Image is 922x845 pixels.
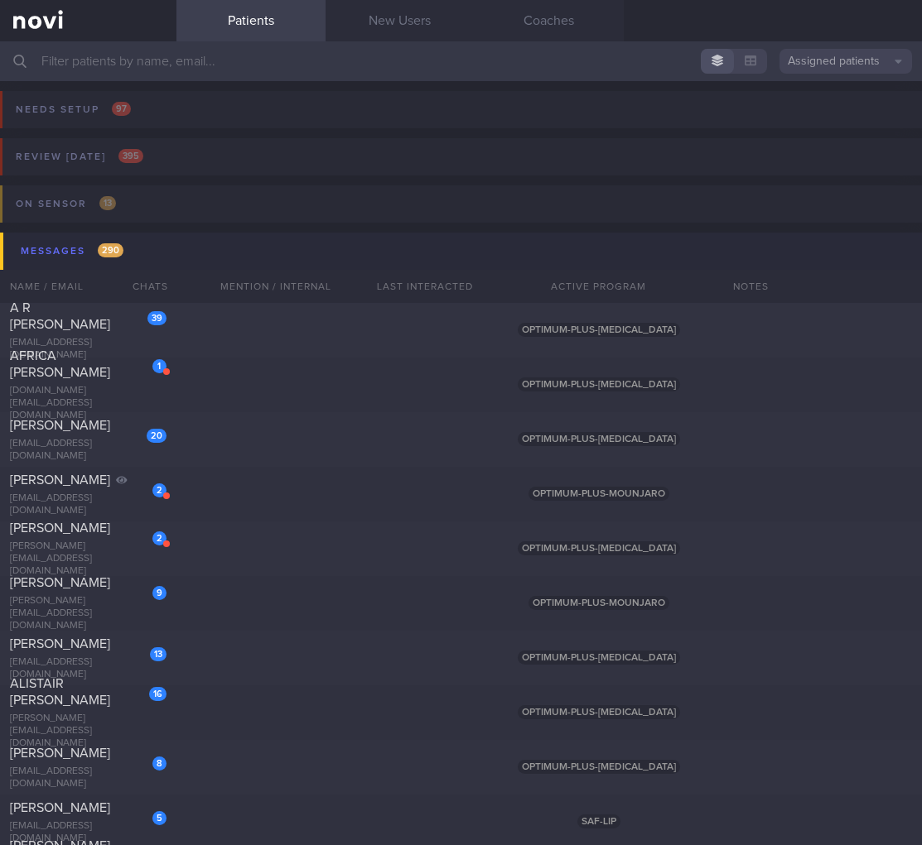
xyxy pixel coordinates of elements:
[110,270,176,303] div: Chats
[147,429,167,443] div: 20
[152,756,167,771] div: 8
[518,651,680,665] span: OPTIMUM-PLUS-[MEDICAL_DATA]
[10,637,110,651] span: [PERSON_NAME]
[350,270,500,303] div: Last Interacted
[10,301,110,331] span: A R [PERSON_NAME]
[518,323,680,337] span: OPTIMUM-PLUS-[MEDICAL_DATA]
[577,814,620,828] span: SAF-LIP
[112,102,131,116] span: 97
[152,811,167,825] div: 5
[529,596,669,610] span: OPTIMUM-PLUS-MOUNJARO
[10,747,110,760] span: [PERSON_NAME]
[10,438,167,463] div: [EMAIL_ADDRESS][DOMAIN_NAME]
[12,98,135,121] div: Needs setup
[10,820,167,845] div: [EMAIL_ADDRESS][DOMAIN_NAME]
[10,337,167,362] div: [EMAIL_ADDRESS][DOMAIN_NAME]
[10,349,110,379] span: AFRICA [PERSON_NAME]
[118,149,143,163] span: 395
[152,586,167,600] div: 9
[10,521,110,535] span: [PERSON_NAME]
[17,240,128,262] div: Messages
[10,801,110,814] span: [PERSON_NAME]
[98,243,123,257] span: 290
[152,359,167,373] div: 1
[10,595,167,632] div: [PERSON_NAME][EMAIL_ADDRESS][DOMAIN_NAME]
[500,270,698,303] div: Active Program
[10,656,167,681] div: [EMAIL_ADDRESS][DOMAIN_NAME]
[723,270,922,303] div: Notes
[10,576,110,589] span: [PERSON_NAME]
[10,419,110,432] span: [PERSON_NAME]
[780,49,912,74] button: Assigned patients
[10,492,167,517] div: [EMAIL_ADDRESS][DOMAIN_NAME]
[10,766,167,790] div: [EMAIL_ADDRESS][DOMAIN_NAME]
[10,713,167,750] div: [PERSON_NAME][EMAIL_ADDRESS][DOMAIN_NAME]
[147,311,167,325] div: 39
[10,473,110,487] span: [PERSON_NAME]
[518,705,680,719] span: OPTIMUM-PLUS-[MEDICAL_DATA]
[12,146,147,168] div: Review [DATE]
[152,483,167,497] div: 2
[518,760,680,774] span: OPTIMUM-PLUS-[MEDICAL_DATA]
[99,196,116,210] span: 13
[10,677,110,707] span: ALISTAIR [PERSON_NAME]
[10,540,167,578] div: [PERSON_NAME][EMAIL_ADDRESS][DOMAIN_NAME]
[150,647,167,661] div: 13
[201,270,350,303] div: Mention / Internal
[152,531,167,545] div: 2
[518,377,680,391] span: OPTIMUM-PLUS-[MEDICAL_DATA]
[12,193,120,215] div: On sensor
[518,541,680,555] span: OPTIMUM-PLUS-[MEDICAL_DATA]
[10,385,167,422] div: [DOMAIN_NAME][EMAIL_ADDRESS][DOMAIN_NAME]
[149,687,167,701] div: 16
[518,432,680,446] span: OPTIMUM-PLUS-[MEDICAL_DATA]
[529,487,669,501] span: OPTIMUM-PLUS-MOUNJARO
